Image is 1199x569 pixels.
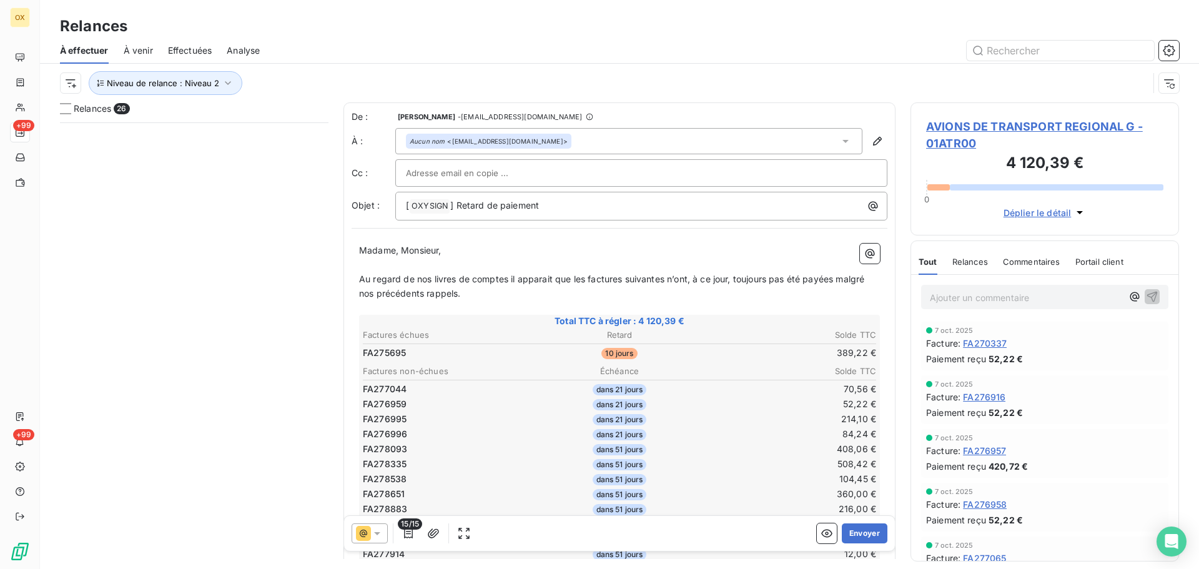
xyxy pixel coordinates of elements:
[593,474,647,485] span: dans 51 jours
[967,41,1154,61] input: Rechercher
[362,427,533,441] td: FA276996
[926,390,960,403] span: Facture :
[706,329,877,342] th: Solde TTC
[926,460,986,473] span: Paiement reçu
[410,199,450,214] span: OXYSIGN
[919,257,937,267] span: Tout
[362,547,533,561] td: FA277914
[926,118,1163,152] span: AVIONS DE TRANSPORT REGIONAL G - 01ATR00
[926,152,1163,177] h3: 4 120,39 €
[989,406,1023,419] span: 52,22 €
[935,380,974,388] span: 7 oct. 2025
[926,444,960,457] span: Facture :
[593,429,647,440] span: dans 21 jours
[1075,257,1123,267] span: Portail client
[706,472,877,486] td: 104,45 €
[406,200,409,210] span: [
[458,113,582,121] span: - [EMAIL_ADDRESS][DOMAIN_NAME]
[706,442,877,456] td: 408,06 €
[362,412,533,426] td: FA276995
[926,337,960,350] span: Facture :
[593,384,647,395] span: dans 21 jours
[1000,205,1090,220] button: Déplier le détail
[706,346,877,360] td: 389,22 €
[842,523,887,543] button: Envoyer
[706,427,877,441] td: 84,24 €
[989,460,1028,473] span: 420,72 €
[593,399,647,410] span: dans 21 jours
[352,111,395,123] span: De :
[107,78,219,88] span: Niveau de relance : Niveau 2
[1157,527,1187,557] div: Open Intercom Messenger
[926,406,986,419] span: Paiement reçu
[362,487,533,501] td: FA278651
[963,390,1005,403] span: FA276916
[534,329,704,342] th: Retard
[361,315,878,327] span: Total TTC à régler : 4 120,39 €
[989,352,1023,365] span: 52,22 €
[10,542,30,562] img: Logo LeanPay
[593,504,647,515] span: dans 51 jours
[952,257,988,267] span: Relances
[362,382,533,396] td: FA277044
[362,502,533,516] td: FA278883
[227,44,260,57] span: Analyse
[963,552,1006,565] span: FA277065
[1003,257,1060,267] span: Commentaires
[13,120,34,131] span: +99
[10,7,30,27] div: OX
[706,502,877,516] td: 216,00 €
[935,542,974,549] span: 7 oct. 2025
[593,414,647,425] span: dans 21 jours
[362,442,533,456] td: FA278093
[359,274,867,299] span: Au regard de nos livres de comptes il apparait que les factures suivantes n’ont, à ce jour, toujo...
[593,549,647,560] span: dans 51 jours
[352,200,380,210] span: Objet :
[706,547,877,561] td: 12,00 €
[963,498,1007,511] span: FA276958
[963,444,1006,457] span: FA276957
[60,15,127,37] h3: Relances
[406,164,540,182] input: Adresse email en copie ...
[410,137,568,146] div: <[EMAIL_ADDRESS][DOMAIN_NAME]>
[926,498,960,511] span: Facture :
[410,137,445,146] em: Aucun nom
[935,434,974,442] span: 7 oct. 2025
[593,444,647,455] span: dans 51 jours
[362,365,533,378] th: Factures non-échues
[359,245,442,255] span: Madame, Monsieur,
[935,488,974,495] span: 7 oct. 2025
[593,489,647,500] span: dans 51 jours
[398,113,455,121] span: [PERSON_NAME]
[89,71,242,95] button: Niveau de relance : Niveau 2
[124,44,153,57] span: À venir
[593,459,647,470] span: dans 51 jours
[706,412,877,426] td: 214,10 €
[363,347,406,359] span: FA275695
[706,397,877,411] td: 52,22 €
[534,365,704,378] th: Échéance
[989,513,1023,527] span: 52,22 €
[706,382,877,396] td: 70,56 €
[924,194,929,204] span: 0
[601,348,637,359] span: 10 jours
[926,352,986,365] span: Paiement reçu
[398,518,422,530] span: 15/15
[168,44,212,57] span: Effectuées
[935,327,974,334] span: 7 oct. 2025
[352,135,395,147] label: À :
[926,552,960,565] span: Facture :
[60,44,109,57] span: À effectuer
[706,365,877,378] th: Solde TTC
[74,102,111,115] span: Relances
[706,487,877,501] td: 360,00 €
[963,337,1007,350] span: FA270337
[60,122,328,569] div: grid
[362,329,533,342] th: Factures échues
[114,103,129,114] span: 26
[13,429,34,440] span: +99
[362,472,533,486] td: FA278538
[450,200,539,210] span: ] Retard de paiement
[362,397,533,411] td: FA276959
[362,457,533,471] td: FA278335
